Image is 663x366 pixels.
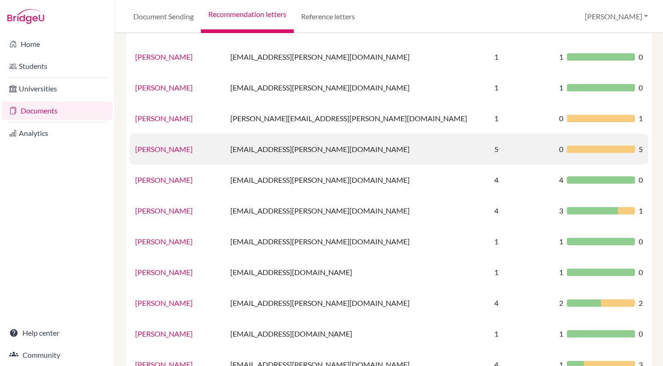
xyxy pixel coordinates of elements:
[135,145,193,153] a: [PERSON_NAME]
[135,268,193,276] a: [PERSON_NAME]
[489,195,554,226] td: 4
[225,134,489,164] td: [EMAIL_ADDRESS][PERSON_NAME][DOMAIN_NAME]
[639,328,643,339] span: 0
[135,329,193,338] a: [PERSON_NAME]
[489,41,554,72] td: 1
[559,205,563,216] span: 3
[559,236,563,247] span: 1
[225,72,489,103] td: [EMAIL_ADDRESS][PERSON_NAME][DOMAIN_NAME]
[559,328,563,339] span: 1
[559,144,563,155] span: 0
[559,298,563,309] span: 2
[489,103,554,134] td: 1
[639,82,643,93] span: 0
[639,144,643,155] span: 5
[559,113,563,124] span: 0
[489,257,554,287] td: 1
[559,267,563,278] span: 1
[639,236,643,247] span: 0
[639,113,643,124] span: 1
[639,51,643,62] span: 0
[2,324,113,342] a: Help center
[489,318,554,349] td: 1
[2,79,113,98] a: Universities
[225,318,489,349] td: [EMAIL_ADDRESS][DOMAIN_NAME]
[135,52,193,61] a: [PERSON_NAME]
[2,57,113,75] a: Students
[639,267,643,278] span: 0
[135,114,193,123] a: [PERSON_NAME]
[639,175,643,186] span: 0
[135,206,193,215] a: [PERSON_NAME]
[135,298,193,307] a: [PERSON_NAME]
[2,101,113,120] a: Documents
[489,287,554,318] td: 4
[225,195,489,226] td: [EMAIL_ADDRESS][PERSON_NAME][DOMAIN_NAME]
[135,237,193,246] a: [PERSON_NAME]
[225,103,489,134] td: [PERSON_NAME][EMAIL_ADDRESS][PERSON_NAME][DOMAIN_NAME]
[489,72,554,103] td: 1
[2,35,113,53] a: Home
[559,51,563,62] span: 1
[489,226,554,257] td: 1
[225,226,489,257] td: [EMAIL_ADDRESS][PERSON_NAME][DOMAIN_NAME]
[225,41,489,72] td: [EMAIL_ADDRESS][PERSON_NAME][DOMAIN_NAME]
[225,164,489,195] td: [EMAIL_ADDRESS][PERSON_NAME][DOMAIN_NAME]
[2,124,113,142] a: Analytics
[2,346,113,364] a: Community
[489,134,554,164] td: 5
[581,8,652,25] button: [PERSON_NAME]
[639,298,643,309] span: 2
[135,83,193,92] a: [PERSON_NAME]
[559,175,563,186] span: 4
[489,164,554,195] td: 4
[225,287,489,318] td: [EMAIL_ADDRESS][PERSON_NAME][DOMAIN_NAME]
[225,257,489,287] td: [EMAIL_ADDRESS][DOMAIN_NAME]
[7,9,44,24] img: Bridge-U
[135,175,193,184] a: [PERSON_NAME]
[639,205,643,216] span: 1
[559,82,563,93] span: 1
